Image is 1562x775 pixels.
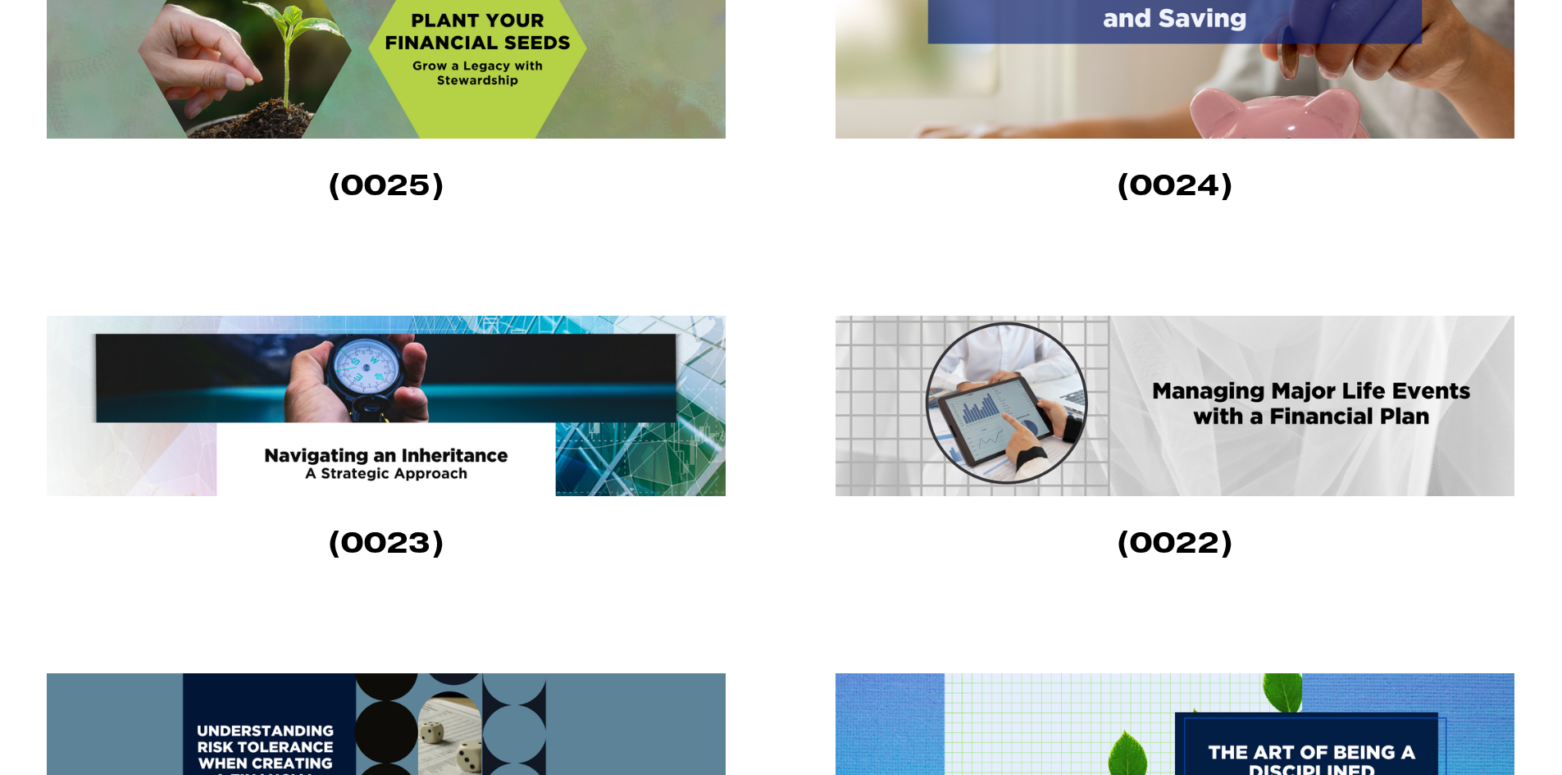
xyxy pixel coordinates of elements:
strong: (0023) [328,523,444,561]
img: Maximize Your Inheritance: Smart Strategies for Long-Term Wealth (0023) Inheriting wealth often m... [47,316,726,496]
img: Life's Big Moments: Is Your Financial Plan Ready? (0022) Life is full of significant events – som... [836,316,1514,496]
strong: (0022) [1117,523,1233,561]
strong: (0024) [1117,166,1233,203]
strong: (0025) [328,166,444,203]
